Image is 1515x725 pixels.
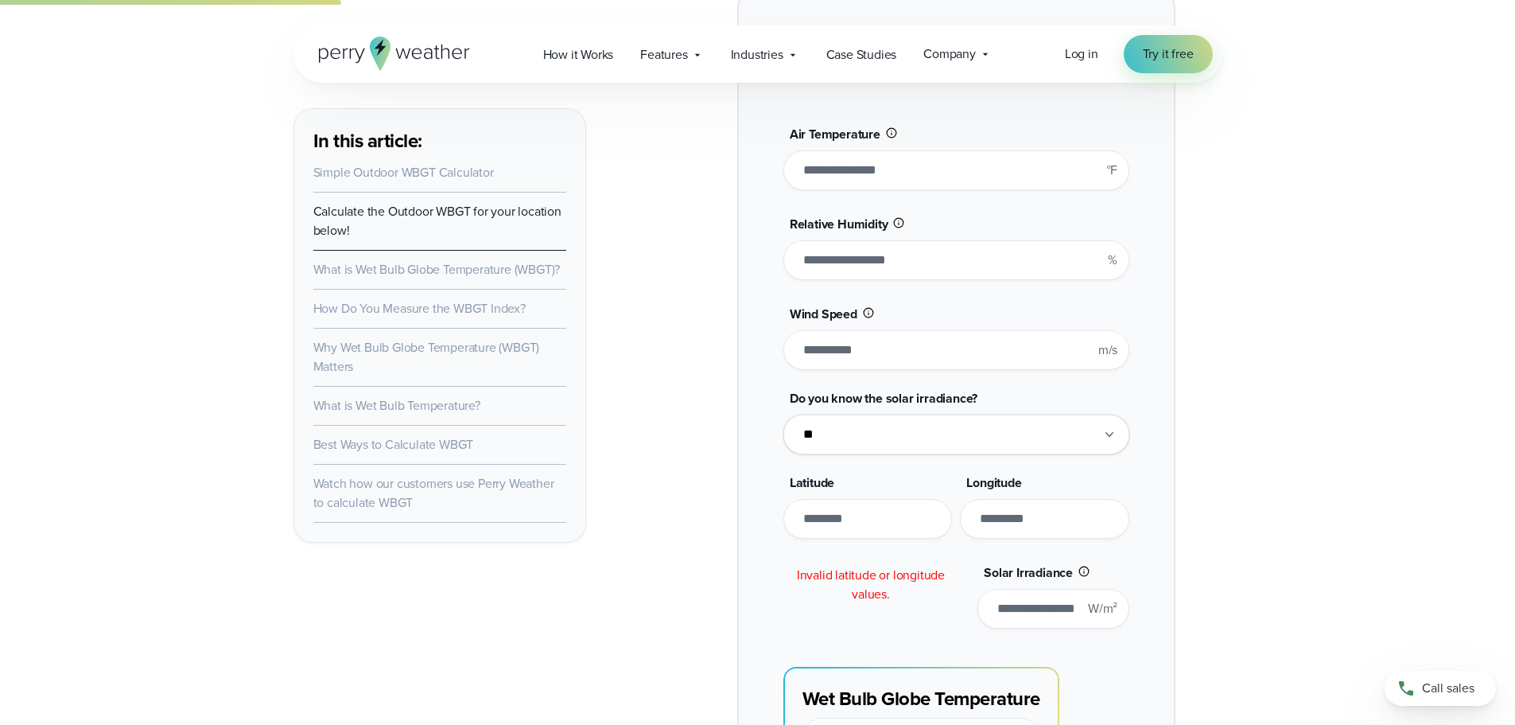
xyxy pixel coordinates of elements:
[790,305,857,323] span: Wind Speed
[313,163,494,181] a: Simple Outdoor WBGT Calculator
[640,45,687,64] span: Features
[313,202,561,240] a: Calculate the Outdoor WBGT for your location below!
[313,435,474,454] a: Best Ways to Calculate WBGT
[826,45,897,64] span: Case Studies
[1065,45,1098,64] a: Log in
[1143,45,1194,64] span: Try it free
[797,566,945,603] span: Invalid latitude or longitude values.
[923,45,976,64] span: Company
[731,45,783,64] span: Industries
[313,128,566,154] h3: In this article:
[1065,45,1098,63] span: Log in
[543,45,614,64] span: How it Works
[313,260,561,279] a: What is Wet Bulb Globe Temperature (WBGT)?
[966,474,1021,492] span: Longitude
[1422,679,1474,698] span: Call sales
[790,474,834,492] span: Latitude
[313,474,554,512] a: Watch how our customers use Perry Weather to calculate WBGT
[790,389,977,407] span: Do you know the solar irradiance?
[313,338,540,376] a: Why Wet Bulb Globe Temperature (WBGT) Matters
[1385,671,1496,706] a: Call sales
[813,38,911,71] a: Case Studies
[313,299,526,318] a: How Do You Measure the WBGT Index?
[790,215,888,233] span: Relative Humidity
[1124,35,1213,73] a: Try it free
[984,563,1073,582] span: Solar Irradiance
[790,125,880,143] span: Air Temperature
[313,396,480,415] a: What is Wet Bulb Temperature?
[530,38,627,71] a: How it Works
